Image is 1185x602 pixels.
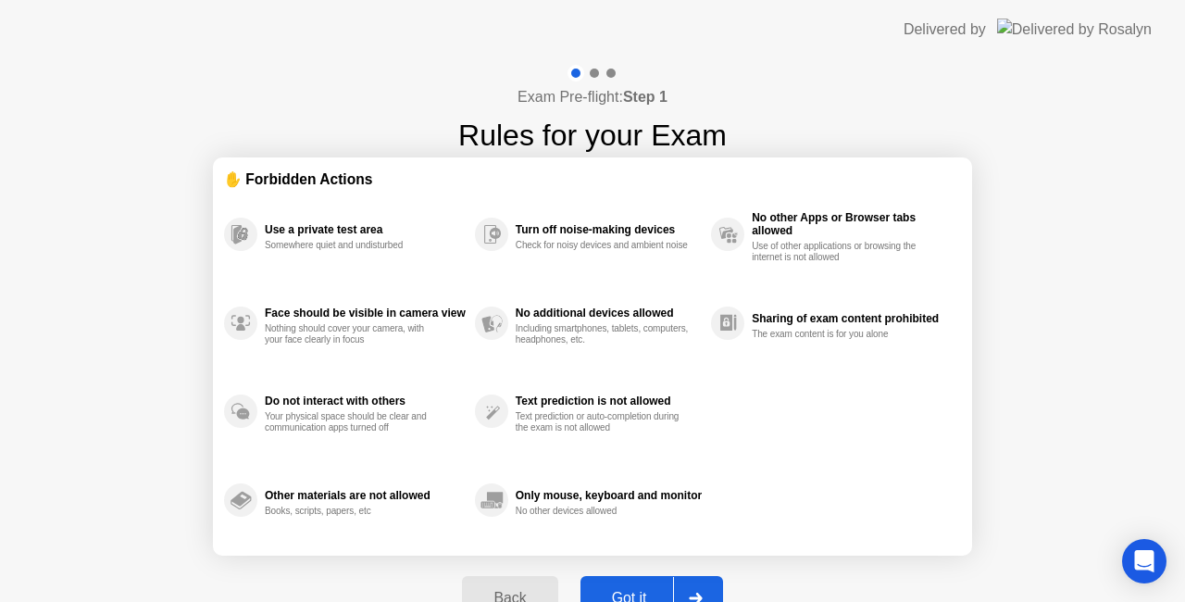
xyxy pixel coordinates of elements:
[904,19,986,41] div: Delivered by
[516,395,702,408] div: Text prediction is not allowed
[1122,539,1166,583] div: Open Intercom Messenger
[516,223,702,236] div: Turn off noise-making devices
[516,411,691,433] div: Text prediction or auto-completion during the exam is not allowed
[265,411,440,433] div: Your physical space should be clear and communication apps turned off
[518,86,667,108] h4: Exam Pre-flight:
[516,307,702,320] div: No additional devices allowed
[265,307,466,320] div: Face should be visible in camera view
[224,169,961,190] div: ✋ Forbidden Actions
[752,312,952,325] div: Sharing of exam content prohibited
[516,240,691,251] div: Check for noisy devices and ambient noise
[265,323,440,345] div: Nothing should cover your camera, with your face clearly in focus
[752,241,927,263] div: Use of other applications or browsing the internet is not allowed
[623,89,667,105] b: Step 1
[516,323,691,345] div: Including smartphones, tablets, computers, headphones, etc.
[265,240,440,251] div: Somewhere quiet and undisturbed
[516,506,691,517] div: No other devices allowed
[516,489,702,502] div: Only mouse, keyboard and monitor
[265,223,466,236] div: Use a private test area
[265,395,466,408] div: Do not interact with others
[752,329,927,340] div: The exam content is for you alone
[265,489,466,502] div: Other materials are not allowed
[997,19,1152,40] img: Delivered by Rosalyn
[265,506,440,517] div: Books, scripts, papers, etc
[458,113,727,157] h1: Rules for your Exam
[752,211,952,237] div: No other Apps or Browser tabs allowed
